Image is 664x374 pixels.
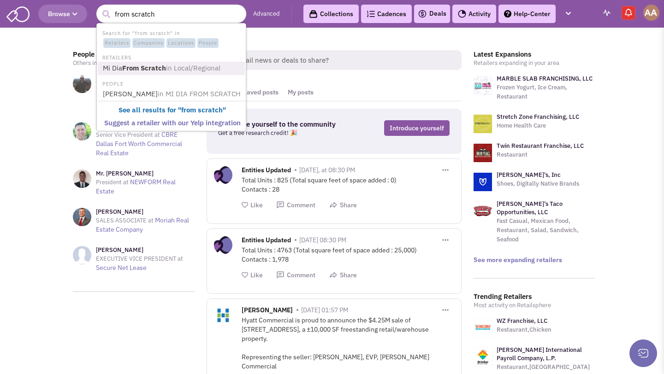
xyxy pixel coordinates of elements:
[276,271,315,280] button: Comment
[96,92,189,110] a: Captex Commercial Properties
[96,178,176,195] a: NEWFORM Real Estate
[98,78,245,88] li: PEOPLE
[242,271,263,280] button: Like
[100,117,244,129] a: Suggest a retailer with our Yelp integration
[452,5,496,23] a: Activity
[96,169,195,178] h3: Mr. [PERSON_NAME]
[96,5,246,23] input: Search
[497,75,593,82] a: MARBLE SLAB FRANCHISING, LLC
[474,58,595,68] p: Retailers expanding in your area
[497,346,582,362] a: [PERSON_NAME] International Payroll Company, L.P.
[497,179,579,188] p: Shoes, Digitally Native Brands
[497,121,579,130] p: Home Health Care
[73,50,195,58] h3: People you may know
[228,50,462,70] span: Retail news or deals to share?
[474,256,562,264] a: See more expanding retailers
[96,208,195,216] h3: [PERSON_NAME]
[497,83,595,101] p: Frozen Yogurt, Ice Cream, Restaurant
[100,62,244,75] a: Mi DiaFrom Scratchin Local/Regional
[276,201,315,210] button: Comment
[474,50,595,58] h3: Latest Expansions
[242,236,291,246] span: Entities Updated
[98,52,245,62] li: RETAILERS
[474,202,492,220] img: logo
[301,306,348,314] span: [DATE] 01:57 PM
[497,362,595,372] p: Restaurant,[GEOGRAPHIC_DATA]
[238,84,283,101] a: Saved posts
[96,122,195,130] h3: [PERSON_NAME]
[474,76,492,95] img: logo
[158,89,241,98] span: in MI DIA FROM SCRATCH
[474,301,595,310] p: Most activity on Retailsphere
[474,319,492,337] img: www.wingzone.com
[474,173,492,191] img: logo
[418,8,427,19] img: icon-deals.svg
[309,10,318,18] img: icon-collection-lavender-black.svg
[250,201,263,209] span: Like
[242,306,293,316] span: [PERSON_NAME]
[218,120,349,129] h3: Introduce yourself to the community
[38,5,87,23] button: Browse
[497,113,579,121] a: Stretch Zone Franchising, LLC
[96,83,178,100] span: Partner at Captex Commercial Properties at
[96,130,182,157] a: CBRE Dallas Fort Worth Commercial Real Estate
[497,150,584,159] p: Restaurant
[98,28,245,49] li: Search for "from scratch" in
[119,105,226,114] b: See all results for " "
[299,236,346,244] span: [DATE] 08:30 PM
[497,200,563,216] a: [PERSON_NAME]'s Taco Opportunities, LLC
[474,115,492,133] img: logo
[73,246,91,264] img: NoImageAvailable1.jpg
[96,178,129,186] span: President at
[100,104,244,117] a: See all results for "from scratch"
[497,171,561,179] a: [PERSON_NAME]'s, Inc
[96,246,195,254] h3: [PERSON_NAME]
[458,10,466,18] img: Activity.png
[197,38,219,48] span: People
[166,38,196,48] span: Locations
[497,317,547,325] a: WZ Franchise, LLC
[367,11,375,17] img: Cadences_logo.png
[303,5,359,23] a: Collections
[329,271,357,280] button: Share
[474,144,492,162] img: logo
[498,5,556,23] a: Help-Center
[242,201,263,210] button: Like
[299,166,355,174] span: [DATE], at 08:30 PM
[96,216,154,224] span: SALES ASSOCIATE at
[122,64,166,72] b: From Scratch
[218,129,349,138] p: Get a free research credit! 🎉
[48,10,77,18] span: Browse
[253,10,280,18] a: Advanced
[103,38,130,48] span: Retailers
[250,271,263,279] span: Like
[96,216,189,234] a: Moriah Real Estate Company
[96,131,160,139] span: Senior Vice President at
[497,325,551,334] p: Restaurant,Chicken
[100,88,244,100] a: [PERSON_NAME]in MI DIA FROM SCRATCH
[329,201,357,210] button: Share
[643,5,659,21] img: Abe Arteaga
[6,5,30,22] img: SmartAdmin
[242,245,454,264] div: Total Units : 4763 (Total square feet of space added : 25,000) Contacts : 1,978
[242,175,454,194] div: Total Units : 825 (Total square feet of space added : 0) Contacts : 28
[384,120,450,136] a: Introduce yourself
[418,8,446,19] a: Deals
[96,263,147,272] a: Secure Net Lease
[73,58,195,68] p: Others in your area to connect with
[132,38,165,48] span: Companies
[504,10,511,18] img: help.png
[283,84,318,101] a: My posts
[497,216,595,244] p: Fast Casual, Mexican Food, Restaurant, Salad, Sandwich, Seafood
[497,142,584,150] a: Twin Restaurant Franchise, LLC
[96,75,195,83] h3: Mr. [PERSON_NAME]
[361,5,412,23] a: Cadences
[181,105,223,114] b: from scratch
[104,118,241,127] b: Suggest a retailer with our Yelp integration
[96,255,183,263] span: EXECUTIVE VICE PRESIDENT at
[166,64,220,72] span: in Local/Regional
[242,166,291,176] span: Entities Updated
[474,292,595,301] h3: Trending Retailers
